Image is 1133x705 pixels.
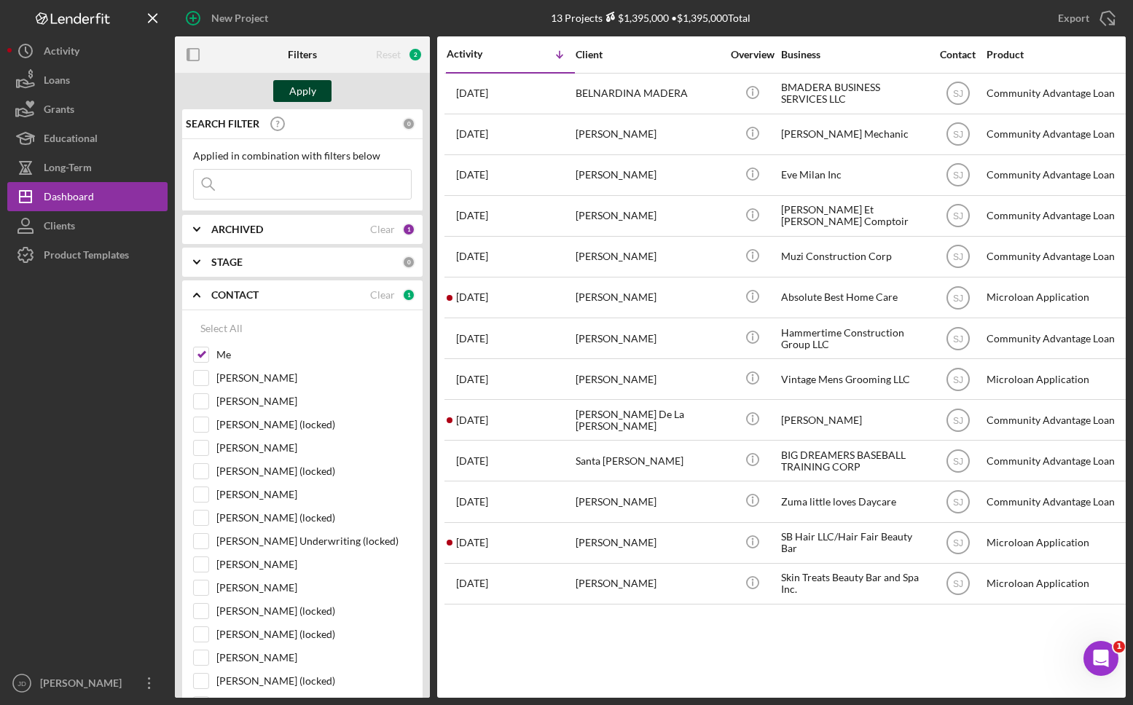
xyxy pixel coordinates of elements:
[7,95,168,124] button: Grants
[456,128,488,140] time: 2025-09-19 14:23
[44,36,79,69] div: Activity
[987,319,1132,358] div: Community Advantage Loan
[952,456,963,466] text: SJ
[211,256,243,268] b: STAGE
[576,115,721,154] div: [PERSON_NAME]
[216,417,412,432] label: [PERSON_NAME] (locked)
[456,578,488,589] time: 2025-04-21 19:07
[370,289,395,301] div: Clear
[402,288,415,302] div: 1
[370,224,395,235] div: Clear
[781,49,927,60] div: Business
[44,95,74,127] div: Grants
[1043,4,1126,33] button: Export
[36,669,131,701] div: [PERSON_NAME]
[402,223,415,236] div: 1
[7,240,168,269] button: Product Templates
[175,4,283,33] button: New Project
[987,156,1132,194] div: Community Advantage Loan
[211,224,263,235] b: ARCHIVED
[408,47,423,62] div: 2
[193,314,250,343] button: Select All
[576,482,721,521] div: [PERSON_NAME]
[7,211,168,240] a: Clients
[456,251,488,262] time: 2025-08-28 13:27
[456,455,488,467] time: 2025-07-30 20:46
[216,627,412,642] label: [PERSON_NAME] (locked)
[987,197,1132,235] div: Community Advantage Loan
[216,371,412,385] label: [PERSON_NAME]
[376,49,401,60] div: Reset
[216,464,412,478] label: [PERSON_NAME] (locked)
[216,580,412,595] label: [PERSON_NAME]
[952,497,963,508] text: SJ
[781,115,927,154] div: [PERSON_NAME] Mechanic
[781,564,927,603] div: Skin Treats Beauty Bar and Spa Inc.
[7,153,168,182] a: Long-Term
[781,74,927,113] div: BMADERA BUSINESS SERVICES LLC
[576,156,721,194] div: [PERSON_NAME]
[952,579,963,589] text: SJ
[7,66,168,95] button: Loans
[576,564,721,603] div: [PERSON_NAME]
[576,237,721,276] div: [PERSON_NAME]
[987,74,1132,113] div: Community Advantage Loan
[576,401,721,439] div: [PERSON_NAME] De La [PERSON_NAME]
[987,441,1132,480] div: Community Advantage Loan
[576,319,721,358] div: [PERSON_NAME]
[576,197,721,235] div: [PERSON_NAME]
[44,240,129,273] div: Product Templates
[456,496,488,508] time: 2025-07-21 20:37
[987,49,1132,60] div: Product
[44,124,98,157] div: Educational
[288,49,317,60] b: Filters
[216,674,412,688] label: [PERSON_NAME] (locked)
[603,12,669,24] div: $1,395,000
[17,680,26,688] text: JD
[952,334,963,344] text: SJ
[211,4,268,33] div: New Project
[781,197,927,235] div: [PERSON_NAME] Et [PERSON_NAME] Comptoir
[456,374,488,385] time: 2025-08-07 17:32
[952,374,963,385] text: SJ
[216,534,412,548] label: [PERSON_NAME] Underwriting (locked)
[952,89,963,99] text: SJ
[200,314,243,343] div: Select All
[44,66,70,98] div: Loans
[781,278,927,317] div: Absolute Best Home Care
[781,237,927,276] div: Muzi Construction Corp
[216,650,412,665] label: [PERSON_NAME]
[576,49,721,60] div: Client
[987,401,1132,439] div: Community Advantage Loan
[211,289,259,301] b: CONTACT
[44,211,75,244] div: Clients
[456,87,488,99] time: 2025-09-25 17:48
[289,80,316,102] div: Apply
[402,256,415,269] div: 0
[952,538,963,548] text: SJ
[186,118,259,130] b: SEARCH FILTER
[193,150,412,162] div: Applied in combination with filters below
[781,524,927,562] div: SB Hair LLC/Hair Fair Beauty Bar
[576,524,721,562] div: [PERSON_NAME]
[952,211,963,221] text: SJ
[952,130,963,140] text: SJ
[987,482,1132,521] div: Community Advantage Loan
[576,74,721,113] div: BELNARDINA MADERA
[447,48,511,60] div: Activity
[781,360,927,398] div: Vintage Mens Grooming LLC
[456,169,488,181] time: 2025-09-06 00:09
[1113,641,1125,653] span: 1
[216,441,412,455] label: [PERSON_NAME]
[7,669,168,698] button: JD[PERSON_NAME]
[456,414,488,426] time: 2025-08-06 19:06
[551,12,750,24] div: 13 Projects • $1,395,000 Total
[7,124,168,153] button: Educational
[7,36,168,66] button: Activity
[781,482,927,521] div: Zuma little loves Daycare
[44,182,94,215] div: Dashboard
